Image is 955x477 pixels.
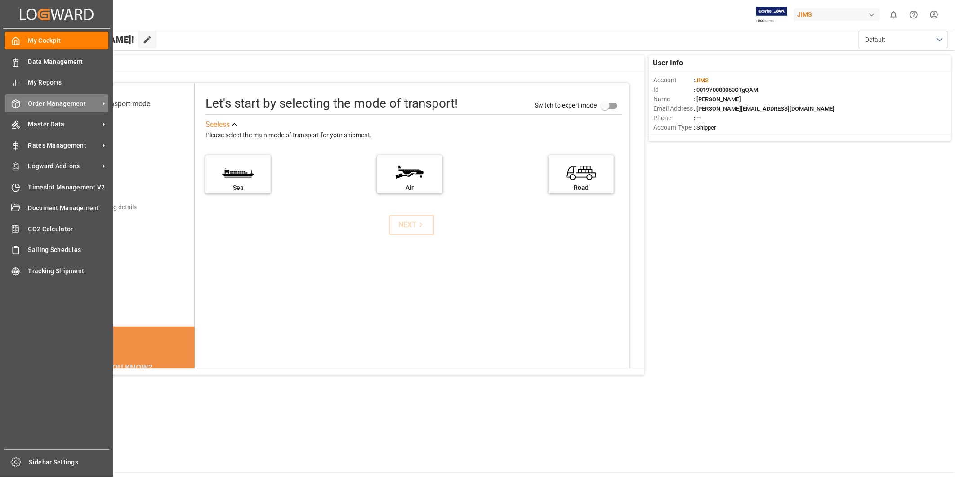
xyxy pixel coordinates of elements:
[5,74,108,91] a: My Reports
[28,57,109,67] span: Data Management
[28,203,109,213] span: Document Management
[205,119,230,130] div: See less
[5,32,108,49] a: My Cockpit
[695,77,709,84] span: JIMS
[694,124,716,131] span: : Shipper
[5,53,108,70] a: Data Management
[794,6,884,23] button: JIMS
[28,225,109,234] span: CO2 Calculator
[28,120,99,129] span: Master Data
[756,7,787,22] img: Exertis%20JAM%20-%20Email%20Logo.jpg_1722504956.jpg
[5,241,108,259] a: Sailing Schedules
[205,130,622,141] div: Please select the main mode of transport for your shipment.
[5,199,108,217] a: Document Management
[653,113,694,123] span: Phone
[398,220,426,230] div: NEXT
[694,115,701,121] span: : —
[553,183,609,193] div: Road
[694,86,758,93] span: : 0019Y0000050OTgQAM
[653,104,694,113] span: Email Address
[80,202,137,212] div: Add shipping details
[653,76,694,85] span: Account
[28,99,99,108] span: Order Management
[29,458,110,467] span: Sidebar Settings
[28,266,109,276] span: Tracking Shipment
[80,99,150,109] div: Select transport mode
[210,183,266,193] div: Sea
[382,183,438,193] div: Air
[904,4,924,25] button: Help Center
[884,4,904,25] button: show 0 new notifications
[653,85,694,94] span: Id
[535,102,597,109] span: Switch to expert mode
[28,162,99,171] span: Logward Add-ons
[5,220,108,238] a: CO2 Calculator
[28,141,99,150] span: Rates Management
[28,78,109,87] span: My Reports
[653,94,694,104] span: Name
[694,77,709,84] span: :
[28,36,109,45] span: My Cockpit
[28,245,109,255] span: Sailing Schedules
[205,94,458,113] div: Let's start by selecting the mode of transport!
[694,96,741,103] span: : [PERSON_NAME]
[5,262,108,279] a: Tracking Shipment
[28,183,109,192] span: Timeslot Management V2
[865,35,885,45] span: Default
[50,358,195,377] div: DID YOU KNOW?
[694,105,835,112] span: : [PERSON_NAME][EMAIL_ADDRESS][DOMAIN_NAME]
[389,215,434,235] button: NEXT
[653,123,694,132] span: Account Type
[653,58,683,68] span: User Info
[858,31,948,48] button: open menu
[37,31,134,48] span: Hello [PERSON_NAME]!
[794,8,880,21] div: JIMS
[5,178,108,196] a: Timeslot Management V2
